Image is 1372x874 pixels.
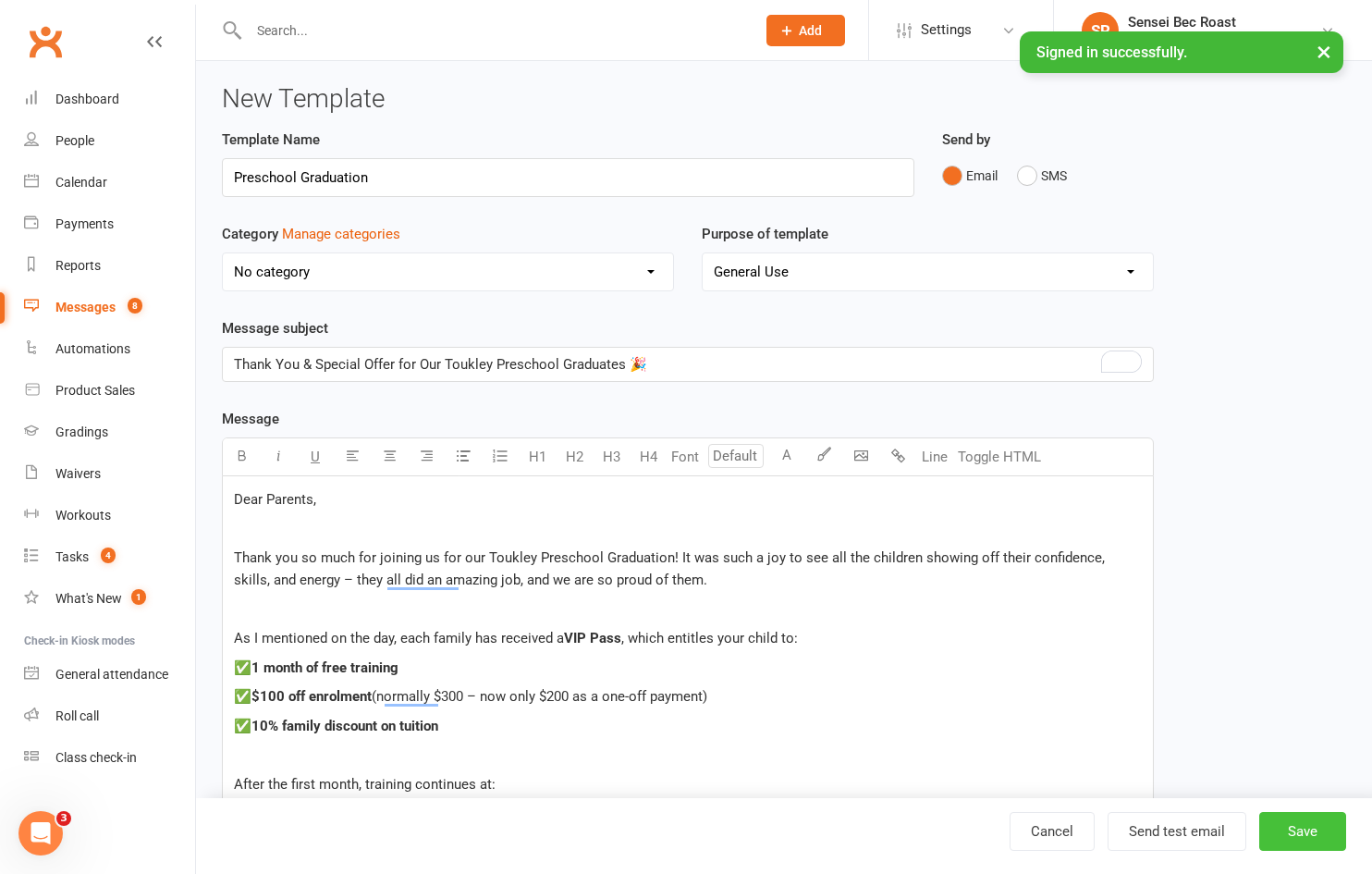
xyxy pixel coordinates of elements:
[766,15,845,46] button: Add
[24,536,195,578] a: Tasks 4
[128,298,142,314] span: 8
[55,175,107,190] div: Calendar
[55,508,111,523] div: Workouts
[24,696,195,737] a: Roll call
[234,718,251,734] span: ✅
[22,18,68,65] a: Clubworx
[768,438,805,475] button: A
[667,438,704,475] button: Font
[24,245,195,287] a: Reports
[24,328,195,370] a: Automations
[24,453,195,495] a: Waivers
[222,223,400,245] label: Category
[621,630,798,646] span: , which entitles your child to:
[921,9,972,51] span: Settings
[564,630,621,646] span: VIP Pass
[24,412,195,453] a: Gradings
[55,341,130,356] div: Automations
[799,23,822,38] span: Add
[222,317,328,339] label: Message subject
[311,449,320,465] span: U
[243,18,742,43] input: Search...
[222,85,1346,114] h3: New Template
[234,356,647,373] span: Thank You & Special Offer for Our Toukley Preschool Graduates 🎉
[372,688,707,705] span: (normally $300 – now only $200 as a one-off payment)
[1036,43,1187,61] span: Signed in successfully.
[24,495,195,536] a: Workouts
[234,776,496,793] span: After the first month, training continues at:
[251,659,398,676] span: 1 month of free training
[234,688,251,705] span: ✅
[55,92,119,106] div: Dashboard
[223,348,1153,381] div: To enrich screen reader interactions, please activate Accessibility in Grammarly extension settings
[24,79,195,120] a: Dashboard
[55,258,101,273] div: Reports
[55,425,108,439] div: Gradings
[55,216,114,231] div: Payments
[1259,812,1346,851] button: Save
[24,120,195,162] a: People
[234,491,316,508] span: Dear Parents,
[519,438,556,475] button: H1
[55,300,116,314] div: Messages
[55,667,168,682] div: General attendance
[234,630,564,646] span: As I mentioned on the day, each family has received a
[251,718,438,734] span: 10% family discount on tuition
[916,438,953,475] button: Line
[101,548,116,563] span: 4
[24,654,195,696] a: General attendance kiosk mode
[24,737,195,779] a: Class kiosk mode
[24,370,195,412] a: Product Sales
[55,549,89,564] div: Tasks
[1017,158,1067,193] button: SMS
[942,158,998,193] button: Email
[18,811,63,856] iframe: Intercom live chat
[282,223,400,245] button: Category
[1082,12,1119,49] div: SR
[1128,31,1320,47] div: Black Belt Martial Arts Northlakes
[24,203,195,245] a: Payments
[593,438,630,475] button: H3
[1108,812,1246,851] button: Send test email
[55,383,135,398] div: Product Sales
[55,466,101,481] div: Waivers
[24,578,195,620] a: What's New1
[556,438,593,475] button: H2
[56,811,71,826] span: 3
[222,408,279,430] label: Message
[24,287,195,328] a: Messages 8
[55,591,122,606] div: What's New
[251,688,372,705] span: $100 off enrolment
[234,549,1109,588] span: Thank you so much for joining us for our Toukley Preschool Graduation! It was such a joy to see a...
[24,162,195,203] a: Calendar
[1128,14,1320,31] div: Sensei Bec Roast
[1307,31,1341,71] button: ×
[630,438,667,475] button: H4
[234,659,251,676] span: ✅
[297,438,334,475] button: U
[222,129,320,151] label: Template Name
[55,708,99,723] div: Roll call
[953,438,1046,475] button: Toggle HTML
[131,589,146,605] span: 1
[702,223,828,245] label: Purpose of template
[708,444,764,468] input: Default
[55,133,94,148] div: People
[942,129,990,151] label: Send by
[1010,812,1095,851] a: Cancel
[55,750,137,765] div: Class check-in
